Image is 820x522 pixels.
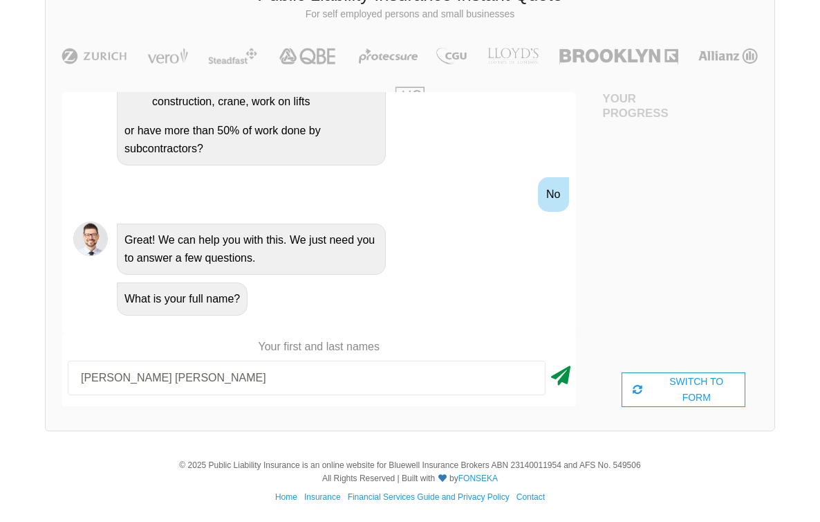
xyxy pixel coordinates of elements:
[56,8,764,21] p: For self employed persons and small businesses
[353,48,423,64] img: Protecsure | Public Liability Insurance
[275,492,297,502] a: Home
[117,224,386,275] div: Great! We can help you with this. We just need you to answer a few questions.
[603,92,684,120] h4: Your Progress
[73,222,108,256] img: Chatbot | PLI
[62,339,576,354] p: Your first and last names
[622,372,745,407] div: SWITCH TO FORM
[304,492,341,502] a: Insurance
[117,282,248,316] div: What is your full name?
[458,474,498,483] a: FONSEKA
[203,48,263,64] img: Steadfast | Public Liability Insurance
[554,48,683,64] img: Brooklyn | Public Liability Insurance
[348,492,510,502] a: Financial Services Guide and Privacy Policy
[480,48,546,64] img: LLOYD's | Public Liability Insurance
[141,48,194,64] img: Vero | Public Liability Insurance
[271,48,346,64] img: QBE | Public Liability Insurance
[516,492,545,502] a: Contact
[691,48,765,64] img: Allianz | Public Liability Insurance
[68,361,546,395] input: Your first and last names
[538,177,568,212] div: No
[152,75,378,111] li: security, tour operator, pest control, civil construction, crane, work on lifts
[55,48,133,64] img: Zurich | Public Liability Insurance
[431,48,472,64] img: CGU | Public Liability Insurance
